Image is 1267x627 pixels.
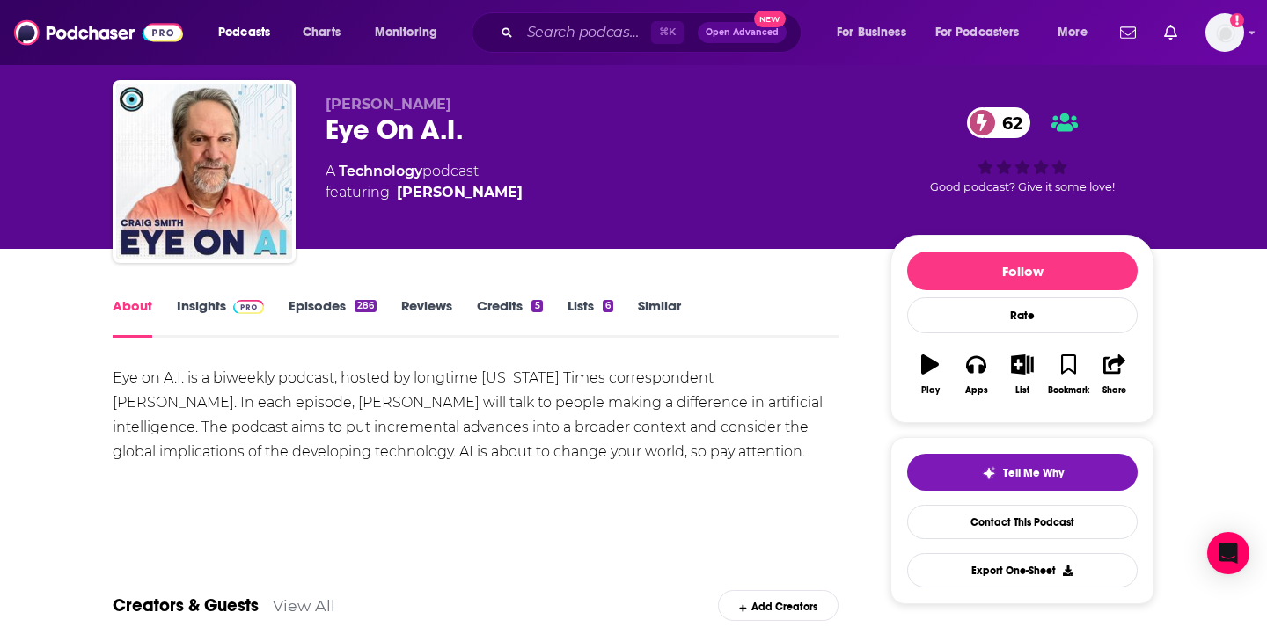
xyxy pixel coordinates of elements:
a: 62 [967,107,1031,138]
div: Eye on A.I. is a biweekly podcast, hosted by longtime [US_STATE] Times correspondent [PERSON_NAME... [113,366,839,464]
a: Creators & Guests [113,594,259,616]
button: open menu [206,18,293,47]
a: Credits5 [477,297,542,338]
svg: Add a profile image [1230,13,1244,27]
button: tell me why sparkleTell Me Why [907,454,1138,491]
span: Charts [303,20,341,45]
span: More [1058,20,1088,45]
div: List [1015,385,1029,396]
a: InsightsPodchaser Pro [177,297,264,338]
button: Open AdvancedNew [698,22,787,43]
a: About [113,297,152,338]
span: ⌘ K [651,21,684,44]
a: Show notifications dropdown [1113,18,1143,47]
button: Follow [907,252,1138,290]
div: A podcast [326,161,523,203]
a: Technology [339,163,422,179]
button: List [1000,343,1045,406]
button: Share [1092,343,1138,406]
img: Podchaser - Follow, Share and Rate Podcasts [14,16,183,49]
div: Bookmark [1048,385,1089,396]
div: Share [1102,385,1126,396]
button: Apps [953,343,999,406]
a: Reviews [401,297,452,338]
span: For Podcasters [935,20,1020,45]
span: Tell Me Why [1003,466,1064,480]
a: Episodes286 [289,297,377,338]
div: Add Creators [718,590,839,621]
div: 6 [603,300,613,312]
a: Charts [291,18,351,47]
input: Search podcasts, credits, & more... [520,18,651,47]
img: Podchaser Pro [233,300,264,314]
div: Rate [907,297,1138,333]
a: Similar [638,297,681,338]
div: Play [921,385,940,396]
img: User Profile [1205,13,1244,52]
div: 286 [355,300,377,312]
button: Show profile menu [1205,13,1244,52]
a: Craig S. Smith [397,182,523,203]
span: Good podcast? Give it some love! [930,180,1115,193]
button: Export One-Sheet [907,553,1138,587]
button: open menu [1045,18,1110,47]
span: New [754,11,786,27]
span: Open Advanced [706,28,779,37]
div: Open Intercom Messenger [1207,532,1249,574]
span: [PERSON_NAME] [326,96,451,113]
span: For Business [837,20,906,45]
button: Bookmark [1045,343,1091,406]
button: open menu [824,18,928,47]
img: tell me why sparkle [982,466,996,480]
a: View All [273,596,335,615]
a: Show notifications dropdown [1157,18,1184,47]
div: 62Good podcast? Give it some love! [890,96,1154,205]
span: 62 [985,107,1031,138]
span: Logged in as cmand-c [1205,13,1244,52]
a: Contact This Podcast [907,505,1138,539]
button: open menu [363,18,460,47]
div: 5 [531,300,542,312]
span: Monitoring [375,20,437,45]
a: Lists6 [568,297,613,338]
span: Podcasts [218,20,270,45]
img: Eye On A.I. [116,84,292,259]
span: featuring [326,182,523,203]
button: Play [907,343,953,406]
div: Apps [965,385,988,396]
button: open menu [924,18,1045,47]
div: Search podcasts, credits, & more... [488,12,818,53]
